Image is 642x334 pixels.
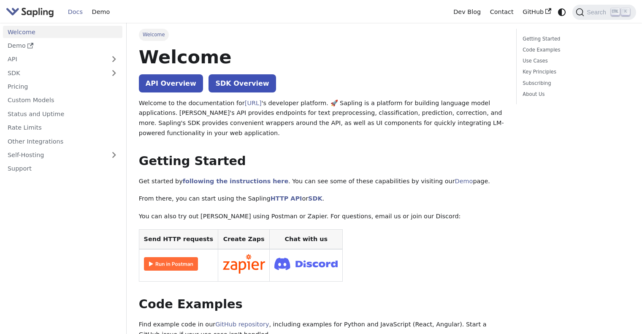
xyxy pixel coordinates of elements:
a: Demo [455,178,473,185]
a: Code Examples [523,46,627,54]
a: following the instructions here [183,178,288,185]
a: GitHub [518,5,555,19]
th: Send HTTP requests [139,229,218,249]
p: From there, you can start using the Sapling or . [139,194,504,204]
a: Custom Models [3,94,122,106]
h2: Code Examples [139,297,504,312]
a: SDK Overview [209,74,276,92]
a: HTTP API [271,195,302,202]
a: Demo [87,5,114,19]
a: Pricing [3,81,122,93]
a: Self-Hosting [3,149,122,161]
kbd: K [621,8,630,16]
a: Status and Uptime [3,108,122,120]
h2: Getting Started [139,154,504,169]
p: Welcome to the documentation for 's developer platform. 🚀 Sapling is a platform for building lang... [139,98,504,138]
p: Get started by . You can see some of these capabilities by visiting our page. [139,177,504,187]
a: Welcome [3,26,122,38]
button: Expand sidebar category 'API' [106,53,122,65]
button: Expand sidebar category 'SDK' [106,67,122,79]
a: API Overview [139,74,203,92]
a: Contact [485,5,518,19]
img: Sapling.ai [6,6,54,18]
a: About Us [523,90,627,98]
img: Join Discord [274,255,338,272]
a: Demo [3,40,122,52]
h1: Welcome [139,46,504,68]
button: Search (Ctrl+K) [572,5,636,20]
th: Chat with us [270,229,343,249]
a: Getting Started [523,35,627,43]
a: API [3,53,106,65]
a: Use Cases [523,57,627,65]
span: Welcome [139,29,169,41]
a: SDK [308,195,322,202]
button: Switch between dark and light mode (currently system mode) [556,6,568,18]
a: Docs [63,5,87,19]
a: Support [3,163,122,175]
nav: Breadcrumbs [139,29,504,41]
span: Search [584,9,611,16]
a: GitHub repository [215,321,269,328]
a: Sapling.ai [6,6,57,18]
p: You can also try out [PERSON_NAME] using Postman or Zapier. For questions, email us or join our D... [139,212,504,222]
a: Rate Limits [3,122,122,134]
img: Run in Postman [144,257,198,271]
th: Create Zaps [218,229,270,249]
a: SDK [3,67,106,79]
img: Connect in Zapier [223,254,265,274]
a: Key Principles [523,68,627,76]
a: Subscribing [523,79,627,87]
a: Dev Blog [449,5,485,19]
a: [URL] [245,100,262,106]
a: Other Integrations [3,135,122,147]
